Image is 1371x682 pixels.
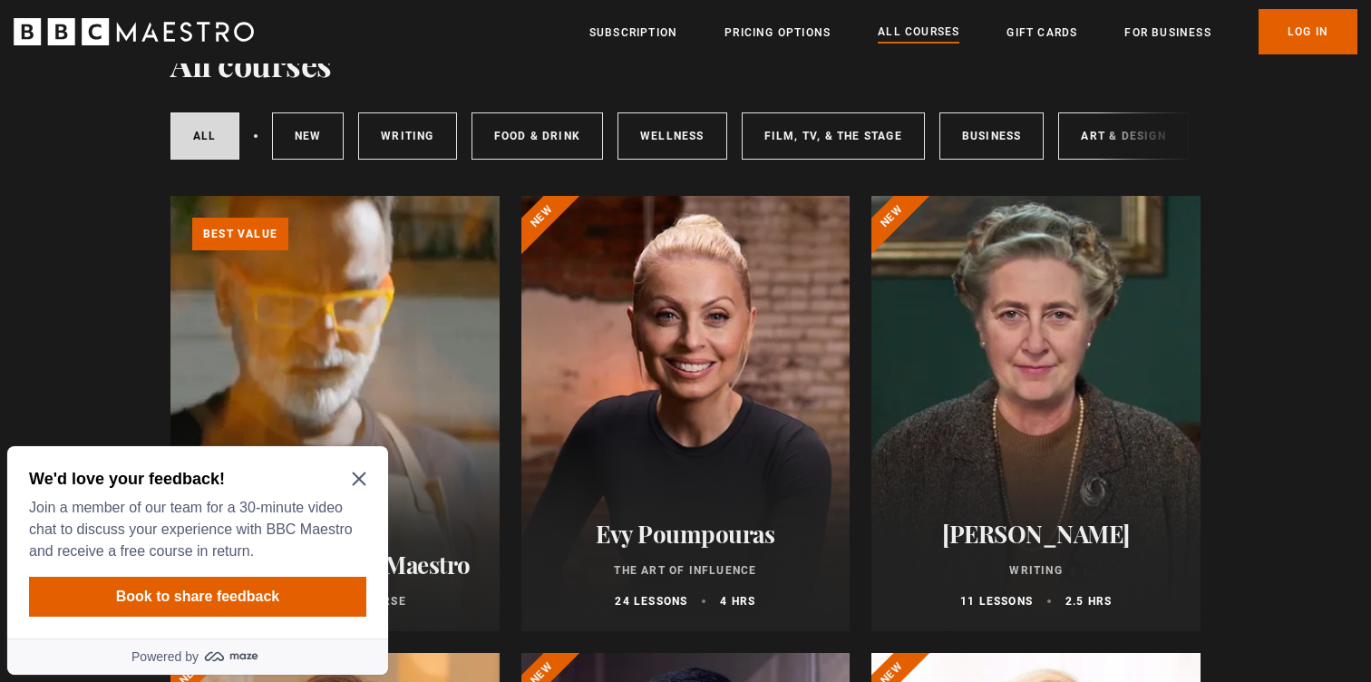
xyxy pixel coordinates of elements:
[29,29,359,51] h2: We'd love your feedback!
[14,18,254,45] svg: BBC Maestro
[893,520,1179,548] h2: [PERSON_NAME]
[1006,24,1077,42] a: Gift Cards
[472,112,603,160] a: Food & Drink
[7,7,388,236] div: Optional study invitation
[589,24,677,42] a: Subscription
[893,562,1179,579] p: Writing
[617,112,727,160] a: Wellness
[1065,593,1112,609] p: 2.5 hrs
[1058,112,1188,160] a: Art & Design
[724,24,831,42] a: Pricing Options
[521,196,851,631] a: Evy Poumpouras The Art of Influence 24 lessons 4 hrs New
[29,138,366,178] button: Book to share feedback
[352,33,366,47] button: Close Maze Prompt
[29,58,359,123] p: Join a member of our team for a 30-minute video chat to discuss your experience with BBC Maestro ...
[170,112,239,160] a: All
[878,23,959,43] a: All Courses
[1259,9,1357,54] a: Log In
[742,112,925,160] a: Film, TV, & The Stage
[720,593,755,609] p: 4 hrs
[960,593,1033,609] p: 11 lessons
[170,44,332,83] h1: All courses
[589,9,1357,54] nav: Primary
[272,112,345,160] a: New
[1124,24,1211,42] a: For business
[871,196,1201,631] a: [PERSON_NAME] Writing 11 lessons 2.5 hrs New
[192,218,288,250] p: Best value
[7,200,388,236] a: Powered by maze
[543,562,829,579] p: The Art of Influence
[358,112,456,160] a: Writing
[615,593,687,609] p: 24 lessons
[939,112,1045,160] a: Business
[543,520,829,548] h2: Evy Poumpouras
